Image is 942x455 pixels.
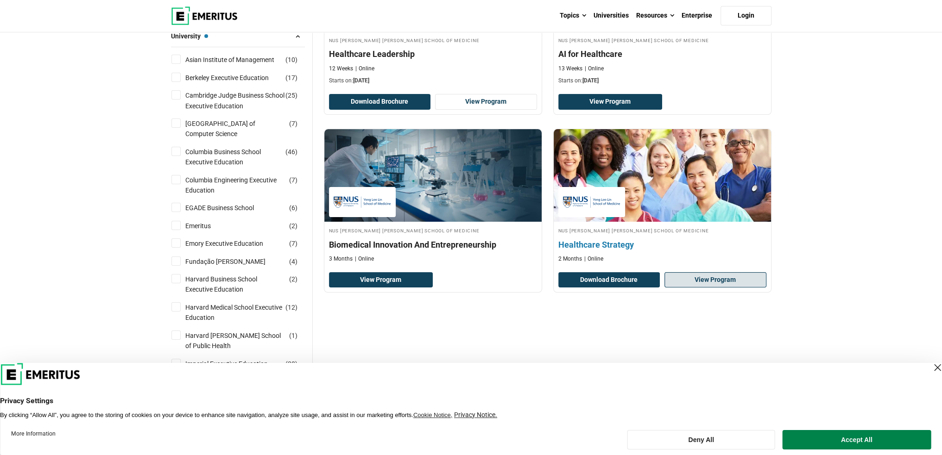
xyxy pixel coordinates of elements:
[558,94,663,110] a: View Program
[289,175,297,185] span: ( )
[285,73,297,83] span: ( )
[584,255,603,263] p: Online
[334,192,391,212] img: NUS Yong Loo Lin School of Medicine
[329,272,433,288] a: View Program
[288,148,295,156] span: 46
[291,204,295,212] span: 6
[558,239,766,250] h4: Healthcare Strategy
[288,56,295,63] span: 10
[291,176,295,184] span: 7
[289,118,297,129] span: ( )
[289,274,297,284] span: ( )
[558,48,766,60] h4: AI for Healthcare
[288,74,295,81] span: 17
[288,92,295,99] span: 25
[291,258,295,265] span: 4
[185,302,303,323] a: Harvard Medical School Executive Education
[435,94,537,110] a: View Program
[324,129,542,268] a: Healthcare Course by NUS Yong Loo Lin School of Medicine - NUS Yong Loo Lin School of Medicine NU...
[288,304,295,311] span: 12
[185,90,303,111] a: Cambridge Judge Business School Executive Education
[291,332,295,339] span: 1
[285,302,297,312] span: ( )
[558,272,660,288] button: Download Brochure
[185,256,284,267] a: Fundação [PERSON_NAME]
[185,55,293,65] a: Asian Institute of Management
[721,6,771,25] a: Login
[558,255,582,263] p: 2 Months
[554,129,771,268] a: Strategy and Innovation Course by NUS Yong Loo Lin School of Medicine - NUS Yong Loo Lin School o...
[285,147,297,157] span: ( )
[185,147,303,168] a: Columbia Business School Executive Education
[185,359,286,369] a: Imperial Executive Education
[185,330,303,351] a: Harvard [PERSON_NAME] School of Public Health
[353,77,369,84] span: [DATE]
[288,360,295,368] span: 20
[543,125,782,226] img: Healthcare Strategy | Online Strategy and Innovation Course
[355,255,374,263] p: Online
[329,48,537,60] h4: Healthcare Leadership
[558,77,766,85] p: Starts on:
[329,255,353,263] p: 3 Months
[585,65,604,73] p: Online
[329,65,353,73] p: 12 Weeks
[558,65,582,73] p: 13 Weeks
[324,129,542,222] img: Biomedical Innovation And Entrepreneurship | Online Healthcare Course
[289,256,297,267] span: ( )
[289,238,297,249] span: ( )
[185,175,303,196] a: Columbia Engineering Executive Education
[563,192,620,212] img: NUS Yong Loo Lin School of Medicine
[185,73,287,83] a: Berkeley Executive Education
[291,275,295,283] span: 2
[285,90,297,100] span: ( )
[285,55,297,65] span: ( )
[558,226,766,234] h4: NUS [PERSON_NAME] [PERSON_NAME] School of Medicine
[291,120,295,127] span: 7
[329,77,537,85] p: Starts on:
[664,272,766,288] a: View Program
[185,238,282,249] a: Emory Executive Education
[289,330,297,341] span: ( )
[289,221,297,231] span: ( )
[185,274,303,295] a: Harvard Business School Executive Education
[291,222,295,230] span: 2
[289,203,297,213] span: ( )
[185,203,272,213] a: EGADE Business School
[329,94,431,110] button: Download Brochure
[329,239,537,250] h4: Biomedical Innovation And Entrepreneurship
[582,77,599,84] span: [DATE]
[558,36,766,44] h4: NUS [PERSON_NAME] [PERSON_NAME] School of Medicine
[185,221,229,231] a: Emeritus
[285,359,297,369] span: ( )
[171,31,208,41] span: University
[355,65,374,73] p: Online
[171,29,305,43] button: University
[329,226,537,234] h4: NUS [PERSON_NAME] [PERSON_NAME] School of Medicine
[329,36,537,44] h4: NUS [PERSON_NAME] [PERSON_NAME] School of Medicine
[291,240,295,247] span: 7
[185,118,303,139] a: [GEOGRAPHIC_DATA] of Computer Science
